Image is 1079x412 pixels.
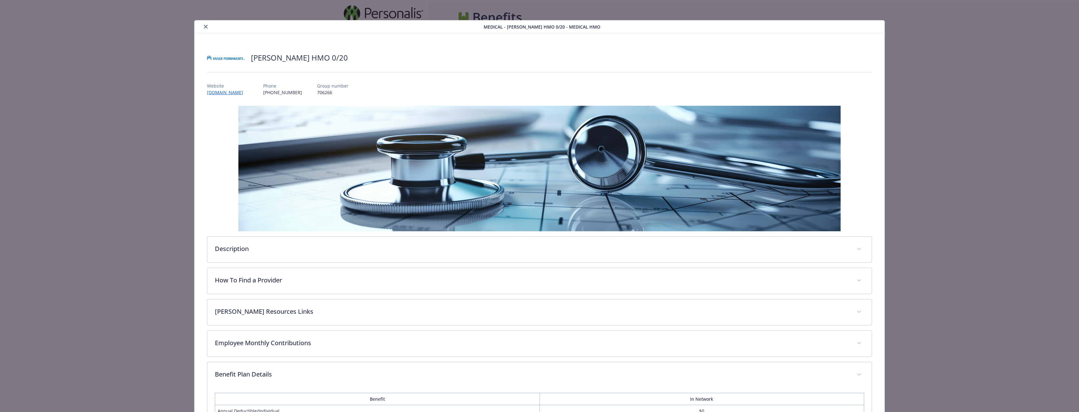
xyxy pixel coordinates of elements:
span: Medical - [PERSON_NAME] HMO 0/20 - Medical HMO [484,24,600,30]
div: Description [207,237,872,262]
div: How To Find a Provider [207,268,872,294]
p: Employee Monthly Contributions [215,338,849,348]
p: Website [207,83,248,89]
th: Benefit [215,393,539,405]
img: banner [238,106,841,231]
div: [PERSON_NAME] Resources Links [207,299,872,325]
th: In Network [539,393,864,405]
p: Group number [317,83,348,89]
p: How To Find a Provider [215,276,849,285]
img: Kaiser Permanente Insurance Company [207,48,245,67]
p: Description [215,244,849,254]
p: Phone [263,83,302,89]
p: Benefit Plan Details [215,370,849,379]
div: Benefit Plan Details [207,362,872,388]
a: [DOMAIN_NAME] [207,89,248,95]
h2: [PERSON_NAME] HMO 0/20 [251,52,348,63]
button: close [202,23,210,30]
p: [PHONE_NUMBER] [263,89,302,96]
p: 706266 [317,89,348,96]
p: [PERSON_NAME] Resources Links [215,307,849,316]
div: Employee Monthly Contributions [207,331,872,356]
